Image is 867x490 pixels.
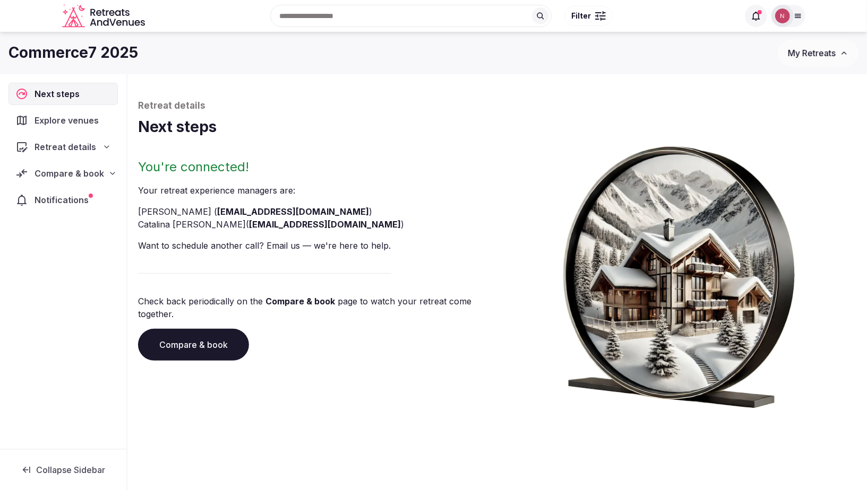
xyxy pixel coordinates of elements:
[8,458,118,482] button: Collapse Sidebar
[35,87,84,100] span: Next steps
[62,4,147,28] svg: Retreats and Venues company logo
[571,11,591,21] span: Filter
[265,296,335,307] a: Compare & book
[788,48,836,58] span: My Retreats
[138,159,493,176] h2: You're connected!
[778,40,859,66] button: My Retreats
[35,194,93,206] span: Notifications
[544,137,814,408] img: Winter chalet retreat in picture frame
[8,189,118,211] a: Notifications
[249,219,401,230] a: [EMAIL_ADDRESS][DOMAIN_NAME]
[138,239,493,252] p: Want to schedule another call? Email us — we're here to help.
[35,141,96,153] span: Retreat details
[8,42,138,63] h1: Commerce7 2025
[775,8,790,23] img: Nathalia Bilotti
[62,4,147,28] a: Visit the homepage
[138,295,493,320] p: Check back periodically on the page to watch your retreat come together.
[217,206,369,217] a: [EMAIL_ADDRESS][DOMAIN_NAME]
[138,184,493,197] p: Your retreat experience manager s are :
[138,205,493,218] li: [PERSON_NAME] ( )
[138,218,493,231] li: Catalina [PERSON_NAME] ( )
[35,167,104,180] span: Compare & book
[8,83,118,105] a: Next steps
[138,117,856,137] h1: Next steps
[35,114,103,127] span: Explore venues
[138,100,856,112] p: Retreat details
[564,6,613,26] button: Filter
[138,329,249,361] a: Compare & book
[36,465,105,475] span: Collapse Sidebar
[8,109,118,132] a: Explore venues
